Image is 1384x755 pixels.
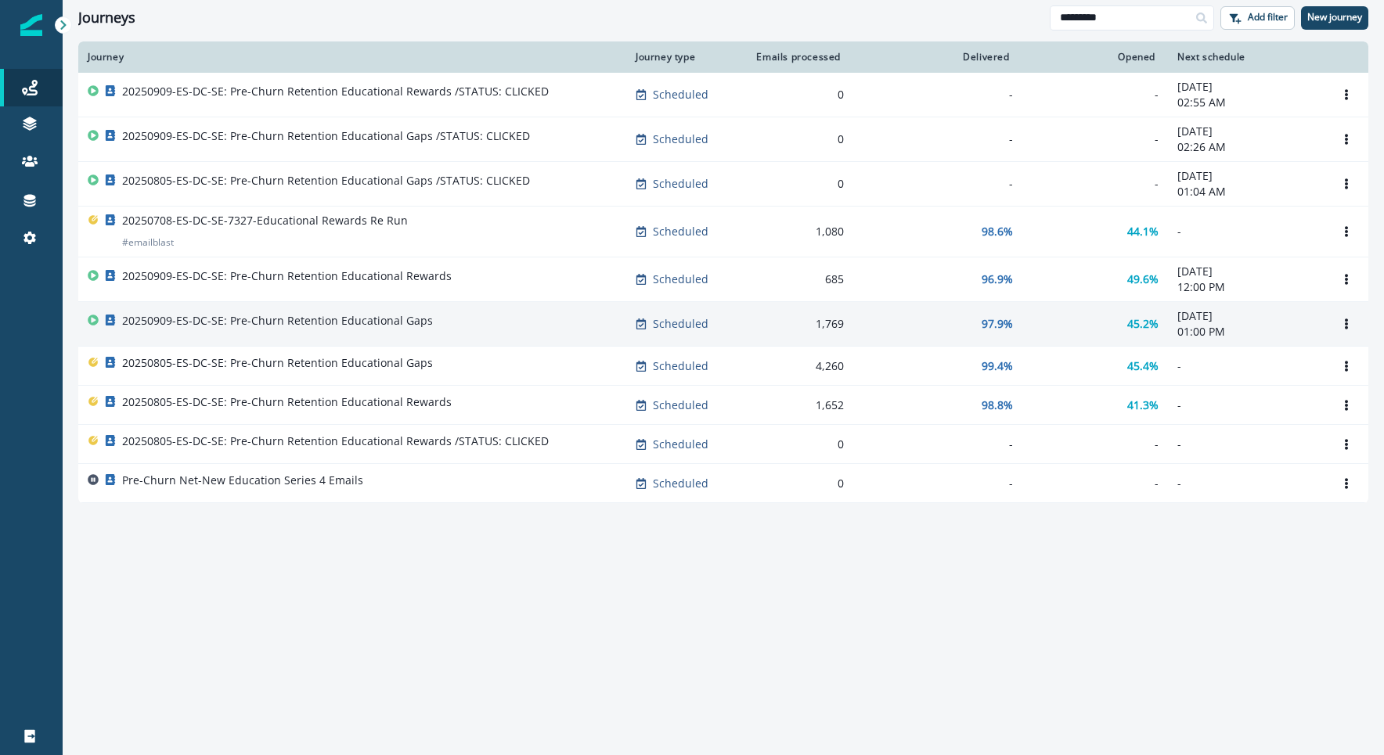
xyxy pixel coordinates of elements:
[863,51,1013,63] div: Delivered
[653,358,708,374] p: Scheduled
[1127,316,1159,332] p: 45.2%
[78,302,1368,347] a: 20250909-ES-DC-SE: Pre-Churn Retention Educational GapsScheduled1,76997.9%45.2%[DATE]01:00 PMOptions
[1177,51,1315,63] div: Next schedule
[653,271,708,287] p: Scheduled
[122,268,452,284] p: 20250909-ES-DC-SE: Pre-Churn Retention Educational Rewards
[753,176,844,192] div: 0
[1334,83,1359,106] button: Options
[753,397,844,413] div: 1,652
[1334,394,1359,417] button: Options
[1177,308,1315,324] p: [DATE]
[122,473,363,488] p: Pre-Churn Net-New Education Series 4 Emails
[1177,95,1315,110] p: 02:55 AM
[1177,139,1315,155] p: 02:26 AM
[753,224,844,239] div: 1,080
[982,316,1013,332] p: 97.9%
[753,271,844,287] div: 685
[1127,271,1159,287] p: 49.6%
[122,355,433,371] p: 20250805-ES-DC-SE: Pre-Churn Retention Educational Gaps
[1334,312,1359,336] button: Options
[982,224,1013,239] p: 98.6%
[1301,6,1368,30] button: New journey
[1177,476,1315,491] p: -
[1032,131,1159,147] div: -
[1177,124,1315,139] p: [DATE]
[1177,168,1315,184] p: [DATE]
[753,316,844,332] div: 1,769
[1127,397,1159,413] p: 41.3%
[1334,472,1359,495] button: Options
[1177,224,1315,239] p: -
[122,394,452,410] p: 20250805-ES-DC-SE: Pre-Churn Retention Educational Rewards
[1177,279,1315,295] p: 12:00 PM
[863,476,1013,491] div: -
[753,131,844,147] div: 0
[1220,6,1295,30] button: Add filter
[78,117,1368,162] a: 20250909-ES-DC-SE: Pre-Churn Retention Educational Gaps /STATUS: CLICKEDScheduled0--[DATE]02:26 A...
[863,176,1013,192] div: -
[1177,264,1315,279] p: [DATE]
[1032,437,1159,452] div: -
[78,207,1368,257] a: 20250708-ES-DC-SE-7327-Educational Rewards Re Run#emailblastScheduled1,08098.6%44.1%-Options
[78,347,1368,386] a: 20250805-ES-DC-SE: Pre-Churn Retention Educational GapsScheduled4,26099.4%45.4%-Options
[1177,397,1315,413] p: -
[122,213,408,228] p: 20250708-ES-DC-SE-7327-Educational Rewards Re Run
[653,316,708,332] p: Scheduled
[753,358,844,374] div: 4,260
[1177,79,1315,95] p: [DATE]
[122,128,530,144] p: 20250909-ES-DC-SE: Pre-Churn Retention Educational Gaps /STATUS: CLICKED
[1334,354,1359,378] button: Options
[636,51,734,63] div: Journey type
[1127,358,1159,374] p: 45.4%
[653,476,708,491] p: Scheduled
[122,313,433,329] p: 20250909-ES-DC-SE: Pre-Churn Retention Educational Gaps
[20,14,42,36] img: Inflection
[78,464,1368,503] a: Pre-Churn Net-New Education Series 4 EmailsScheduled0---Options
[982,358,1013,374] p: 99.4%
[1032,51,1159,63] div: Opened
[1032,476,1159,491] div: -
[1334,220,1359,243] button: Options
[1334,433,1359,456] button: Options
[78,257,1368,302] a: 20250909-ES-DC-SE: Pre-Churn Retention Educational RewardsScheduled68596.9%49.6%[DATE]12:00 PMOpt...
[78,9,135,27] h1: Journeys
[982,397,1013,413] p: 98.8%
[78,162,1368,207] a: 20250805-ES-DC-SE: Pre-Churn Retention Educational Gaps /STATUS: CLICKEDScheduled0--[DATE]01:04 A...
[982,271,1013,287] p: 96.9%
[753,437,844,452] div: 0
[1307,12,1362,23] p: New journey
[753,51,844,63] div: Emails processed
[78,425,1368,464] a: 20250805-ES-DC-SE: Pre-Churn Retention Educational Rewards /STATUS: CLICKEDScheduled0---Options
[653,87,708,102] p: Scheduled
[863,87,1013,102] div: -
[1177,437,1315,452] p: -
[78,73,1368,117] a: 20250909-ES-DC-SE: Pre-Churn Retention Educational Rewards /STATUS: CLICKEDScheduled0--[DATE]02:5...
[863,131,1013,147] div: -
[1177,358,1315,374] p: -
[653,131,708,147] p: Scheduled
[1177,184,1315,200] p: 01:04 AM
[1177,324,1315,340] p: 01:00 PM
[122,433,549,449] p: 20250805-ES-DC-SE: Pre-Churn Retention Educational Rewards /STATUS: CLICKED
[78,386,1368,425] a: 20250805-ES-DC-SE: Pre-Churn Retention Educational RewardsScheduled1,65298.8%41.3%-Options
[753,87,844,102] div: 0
[863,437,1013,452] div: -
[653,224,708,239] p: Scheduled
[753,476,844,491] div: 0
[1032,176,1159,192] div: -
[1334,268,1359,291] button: Options
[1334,128,1359,151] button: Options
[88,51,617,63] div: Journey
[1334,172,1359,196] button: Options
[122,173,530,189] p: 20250805-ES-DC-SE: Pre-Churn Retention Educational Gaps /STATUS: CLICKED
[653,437,708,452] p: Scheduled
[122,84,549,99] p: 20250909-ES-DC-SE: Pre-Churn Retention Educational Rewards /STATUS: CLICKED
[1127,224,1159,239] p: 44.1%
[1248,12,1288,23] p: Add filter
[122,235,174,250] p: # emailblast
[1032,87,1159,102] div: -
[653,176,708,192] p: Scheduled
[653,397,708,413] p: Scheduled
